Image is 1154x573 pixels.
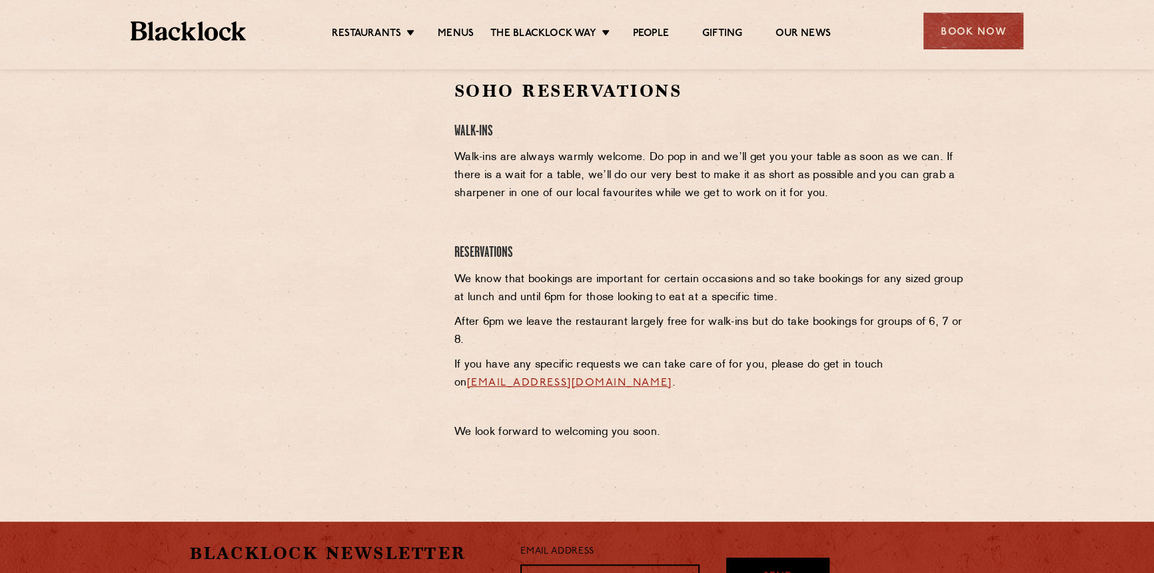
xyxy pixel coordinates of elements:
[454,271,965,307] p: We know that bookings are important for certain occasions and so take bookings for any sized grou...
[454,149,965,203] p: Walk-ins are always warmly welcome. Do pop in and we’ll get you your table as soon as we can. If ...
[131,21,246,41] img: BL_Textured_Logo-footer-cropped.svg
[702,27,742,42] a: Gifting
[454,356,965,392] p: If you have any specific requests we can take care of for you, please do get in touch on .
[438,27,474,42] a: Menus
[454,123,965,141] h4: Walk-Ins
[454,244,965,262] h4: Reservations
[454,314,965,350] p: After 6pm we leave the restaurant largely free for walk-ins but do take bookings for groups of 6,...
[490,27,596,42] a: The Blacklock Way
[776,27,831,42] a: Our News
[466,378,672,388] a: [EMAIL_ADDRESS][DOMAIN_NAME]
[520,544,594,560] label: Email Address
[633,27,669,42] a: People
[189,542,501,565] h2: Blacklock Newsletter
[923,13,1023,49] div: Book Now
[332,27,401,42] a: Restaurants
[454,424,965,442] p: We look forward to welcoming you soon.
[237,79,386,280] iframe: OpenTable make booking widget
[454,79,965,103] h2: Soho Reservations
